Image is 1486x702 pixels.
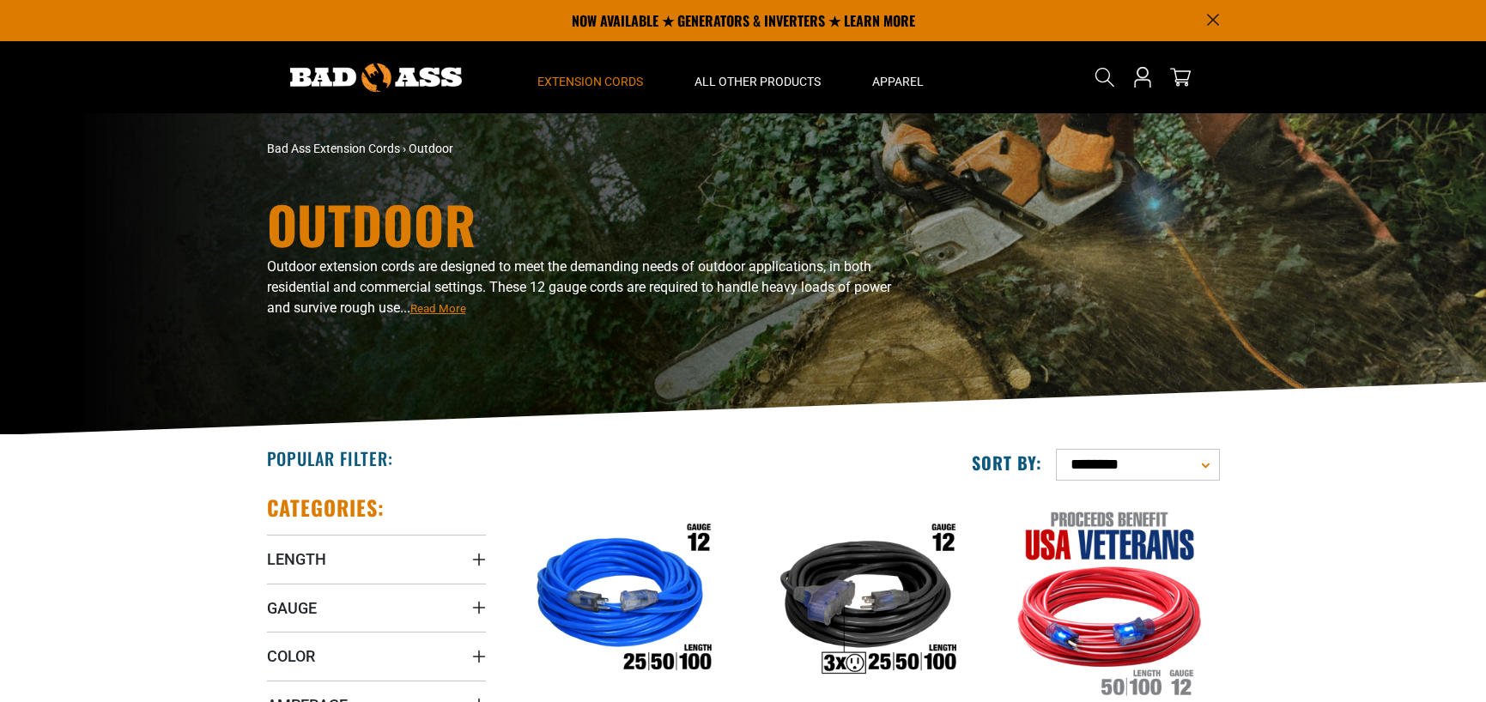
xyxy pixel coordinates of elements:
span: › [403,142,406,155]
h2: Popular Filter: [267,447,393,469]
span: Outdoor extension cords are designed to meet the demanding needs of outdoor applications, in both... [267,258,891,316]
span: Outdoor [409,142,453,155]
h1: Outdoor [267,198,894,250]
img: Outdoor Dual Lighted 3-Outlet Extension Cord w/ Safety CGM [757,503,973,700]
span: Read More [410,302,466,315]
summary: All Other Products [669,41,846,113]
span: Extension Cords [537,74,643,89]
summary: Length [267,535,486,583]
span: Gauge [267,598,317,618]
summary: Apparel [846,41,949,113]
img: Red, White, and Blue Lighted Freedom Cord [1002,503,1218,700]
summary: Gauge [267,584,486,632]
img: Bad Ass Extension Cords [290,64,462,92]
nav: breadcrumbs [267,140,894,158]
summary: Extension Cords [512,41,669,113]
img: Outdoor Dual Lighted Extension Cord w/ Safety CGM [513,503,729,700]
h2: Categories: [267,494,385,521]
a: Bad Ass Extension Cords [267,142,400,155]
span: Color [267,646,315,666]
span: All Other Products [694,74,821,89]
span: Apparel [872,74,924,89]
summary: Search [1091,64,1119,91]
label: Sort by: [972,451,1042,474]
span: Length [267,549,326,569]
summary: Color [267,632,486,680]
